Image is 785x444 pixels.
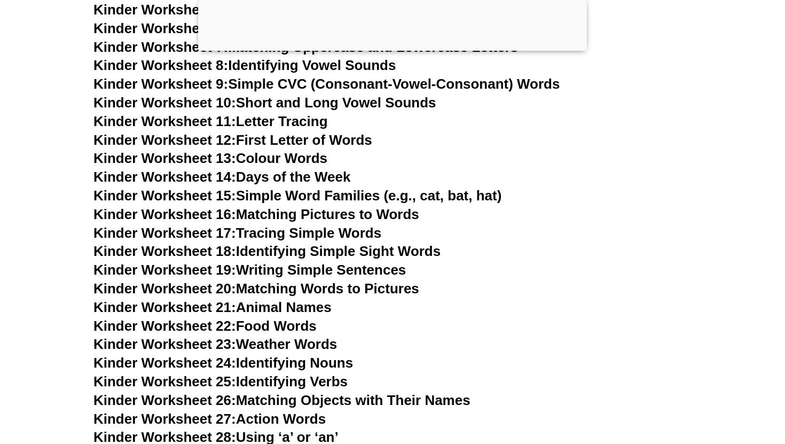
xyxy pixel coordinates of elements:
[93,150,236,166] span: Kinder Worksheet 13:
[93,373,236,390] span: Kinder Worksheet 25:
[93,392,470,408] a: Kinder Worksheet 26:Matching Objects with Their Names
[93,355,353,371] a: Kinder Worksheet 24:Identifying Nouns
[93,2,334,18] a: Kinder Worksheet 5:Rhyming Words
[93,20,228,36] span: Kinder Worksheet 6:
[93,243,236,259] span: Kinder Worksheet 18:
[93,281,236,297] span: Kinder Worksheet 20:
[93,243,441,259] a: Kinder Worksheet 18:Identifying Simple Sight Words
[93,206,236,222] span: Kinder Worksheet 16:
[93,113,328,129] a: Kinder Worksheet 11:Letter Tracing
[93,76,560,92] a: Kinder Worksheet 9:Simple CVC (Consonant-Vowel-Consonant) Words
[93,188,501,204] a: Kinder Worksheet 15:Simple Word Families (e.g., cat, bat, hat)
[93,225,236,241] span: Kinder Worksheet 17:
[93,336,236,352] span: Kinder Worksheet 23:
[93,39,228,55] span: Kinder Worksheet 7:
[93,411,236,427] span: Kinder Worksheet 27:
[93,318,236,334] span: Kinder Worksheet 22:
[93,299,332,315] a: Kinder Worksheet 21:Animal Names
[93,373,348,390] a: Kinder Worksheet 25:Identifying Verbs
[93,57,228,73] span: Kinder Worksheet 8:
[93,150,327,166] a: Kinder Worksheet 13:Colour Words
[93,262,236,278] span: Kinder Worksheet 19:
[93,299,236,315] span: Kinder Worksheet 21:
[93,206,419,222] a: Kinder Worksheet 16:Matching Pictures to Words
[93,188,236,204] span: Kinder Worksheet 15:
[93,2,228,18] span: Kinder Worksheet 5:
[93,392,236,408] span: Kinder Worksheet 26:
[93,336,337,352] a: Kinder Worksheet 23:Weather Words
[93,262,406,278] a: Kinder Worksheet 19:Writing Simple Sentences
[93,57,396,73] a: Kinder Worksheet 8:Identifying Vowel Sounds
[93,281,419,297] a: Kinder Worksheet 20:Matching Words to Pictures
[93,169,236,185] span: Kinder Worksheet 14:
[93,76,228,92] span: Kinder Worksheet 9:
[93,225,381,241] a: Kinder Worksheet 17:Tracing Simple Words
[93,132,236,148] span: Kinder Worksheet 12:
[93,169,350,185] a: Kinder Worksheet 14:Days of the Week
[93,20,370,36] a: Kinder Worksheet 6:Alphabet Sequencing
[93,95,236,111] span: Kinder Worksheet 10:
[93,132,372,148] a: Kinder Worksheet 12:First Letter of Words
[93,355,236,371] span: Kinder Worksheet 24:
[93,95,436,111] a: Kinder Worksheet 10:Short and Long Vowel Sounds
[93,318,317,334] a: Kinder Worksheet 22:Food Words
[602,323,785,444] iframe: Chat Widget
[93,113,236,129] span: Kinder Worksheet 11:
[93,411,326,427] a: Kinder Worksheet 27:Action Words
[93,39,518,55] a: Kinder Worksheet 7:Matching Uppercase and Lowercase Letters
